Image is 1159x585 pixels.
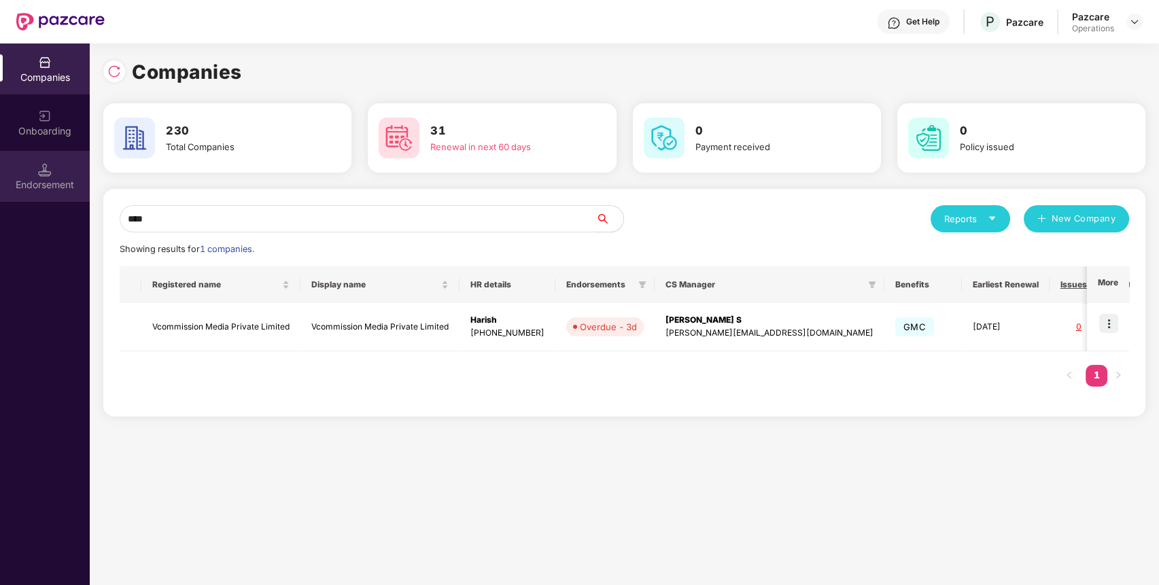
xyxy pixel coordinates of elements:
img: icon [1099,314,1118,333]
h3: 31 [430,122,578,140]
button: left [1058,365,1080,387]
span: plus [1037,214,1046,225]
img: svg+xml;base64,PHN2ZyBpZD0iRHJvcGRvd24tMzJ4MzIiIHhtbG5zPSJodHRwOi8vd3d3LnczLm9yZy8yMDAwL3N2ZyIgd2... [1129,16,1140,27]
div: Operations [1072,23,1114,34]
h3: 0 [960,122,1107,140]
div: Pazcare [1072,10,1114,23]
span: GMC [895,317,934,336]
span: filter [865,277,879,293]
img: svg+xml;base64,PHN2ZyB3aWR0aD0iMTQuNSIgaGVpZ2h0PSIxNC41IiB2aWV3Qm94PSIwIDAgMTYgMTYiIGZpbGw9Im5vbm... [38,163,52,177]
li: Previous Page [1058,365,1080,387]
td: [DATE] [962,303,1050,351]
img: svg+xml;base64,PHN2ZyB4bWxucz0iaHR0cDovL3d3dy53My5vcmcvMjAwMC9zdmciIHdpZHRoPSI2MCIgaGVpZ2h0PSI2MC... [908,118,949,158]
span: left [1065,371,1073,379]
div: [PERSON_NAME][EMAIL_ADDRESS][DOMAIN_NAME] [665,327,873,340]
th: More [1087,266,1129,303]
div: Policy issued [960,140,1107,154]
span: P [986,14,994,30]
th: Earliest Renewal [962,266,1050,303]
td: Vcommission Media Private Limited [141,303,300,351]
li: 1 [1086,365,1107,387]
span: CS Manager [665,279,863,290]
h3: 0 [695,122,843,140]
button: right [1107,365,1129,387]
span: filter [636,277,649,293]
span: Showing results for [120,244,254,254]
th: Issues [1050,266,1108,303]
img: svg+xml;base64,PHN2ZyBpZD0iQ29tcGFuaWVzIiB4bWxucz0iaHR0cDovL3d3dy53My5vcmcvMjAwMC9zdmciIHdpZHRoPS... [38,56,52,69]
div: Reports [944,212,997,226]
span: Issues [1060,279,1087,290]
div: Total Companies [166,140,313,154]
img: svg+xml;base64,PHN2ZyB4bWxucz0iaHR0cDovL3d3dy53My5vcmcvMjAwMC9zdmciIHdpZHRoPSI2MCIgaGVpZ2h0PSI2MC... [644,118,685,158]
span: filter [638,281,646,289]
div: Get Help [906,16,939,27]
span: right [1114,371,1122,379]
span: search [595,213,623,224]
div: Overdue - 3d [580,320,637,334]
div: [PHONE_NUMBER] [470,327,544,340]
img: svg+xml;base64,PHN2ZyBpZD0iSGVscC0zMngzMiIgeG1sbnM9Imh0dHA6Ly93d3cudzMub3JnLzIwMDAvc3ZnIiB3aWR0aD... [887,16,901,30]
span: Display name [311,279,438,290]
span: filter [868,281,876,289]
img: svg+xml;base64,PHN2ZyB4bWxucz0iaHR0cDovL3d3dy53My5vcmcvMjAwMC9zdmciIHdpZHRoPSI2MCIgaGVpZ2h0PSI2MC... [379,118,419,158]
img: New Pazcare Logo [16,13,105,31]
img: svg+xml;base64,PHN2ZyB4bWxucz0iaHR0cDovL3d3dy53My5vcmcvMjAwMC9zdmciIHdpZHRoPSI2MCIgaGVpZ2h0PSI2MC... [114,118,155,158]
img: svg+xml;base64,PHN2ZyB3aWR0aD0iMjAiIGhlaWdodD0iMjAiIHZpZXdCb3g9IjAgMCAyMCAyMCIgZmlsbD0ibm9uZSIgeG... [38,109,52,123]
img: svg+xml;base64,PHN2ZyBpZD0iUmVsb2FkLTMyeDMyIiB4bWxucz0iaHR0cDovL3d3dy53My5vcmcvMjAwMC9zdmciIHdpZH... [107,65,121,78]
span: New Company [1052,212,1116,226]
div: Harish [470,314,544,327]
a: 1 [1086,365,1107,385]
span: Endorsements [566,279,633,290]
h3: 230 [166,122,313,140]
td: Vcommission Media Private Limited [300,303,460,351]
li: Next Page [1107,365,1129,387]
th: HR details [460,266,555,303]
span: Registered name [152,279,279,290]
th: Registered name [141,266,300,303]
div: 0 [1060,321,1097,334]
div: Payment received [695,140,843,154]
h1: Companies [132,57,242,87]
button: plusNew Company [1024,205,1129,232]
div: [PERSON_NAME] S [665,314,873,327]
span: 1 companies. [200,244,254,254]
div: Pazcare [1006,16,1043,29]
th: Benefits [884,266,962,303]
button: search [595,205,624,232]
th: Display name [300,266,460,303]
span: caret-down [988,214,997,223]
div: Renewal in next 60 days [430,140,578,154]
